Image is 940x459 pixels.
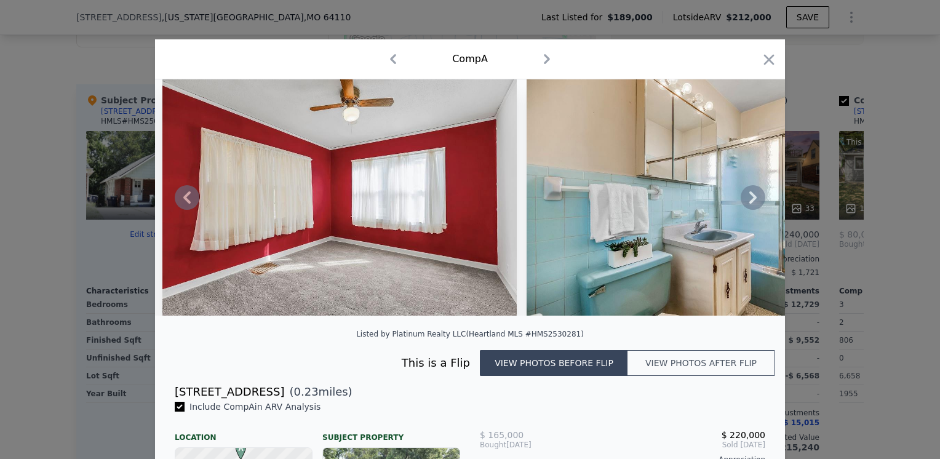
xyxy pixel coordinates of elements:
div: Comp A [452,52,488,66]
span: Bought [480,440,506,450]
button: View photos before flip [480,350,627,376]
div: A [233,443,240,450]
span: A [233,443,249,454]
span: Sold [DATE] [575,440,765,450]
span: Include Comp A in ARV Analysis [185,402,325,412]
div: Listed by Platinum Realty LLC (Heartland MLS #HMS2530281) [356,330,584,338]
span: $ 220,000 [722,430,765,440]
img: Property Img [527,79,881,316]
div: Subject Property [322,423,460,442]
div: [DATE] [480,440,575,450]
span: $ 165,000 [480,430,524,440]
div: This is a Flip [175,354,480,372]
span: ( miles) [284,383,352,401]
div: Location [175,423,313,442]
span: 0.23 [294,385,319,398]
button: View photos after flip [627,350,775,376]
img: Property Img [162,79,517,316]
div: [STREET_ADDRESS] [175,383,284,401]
